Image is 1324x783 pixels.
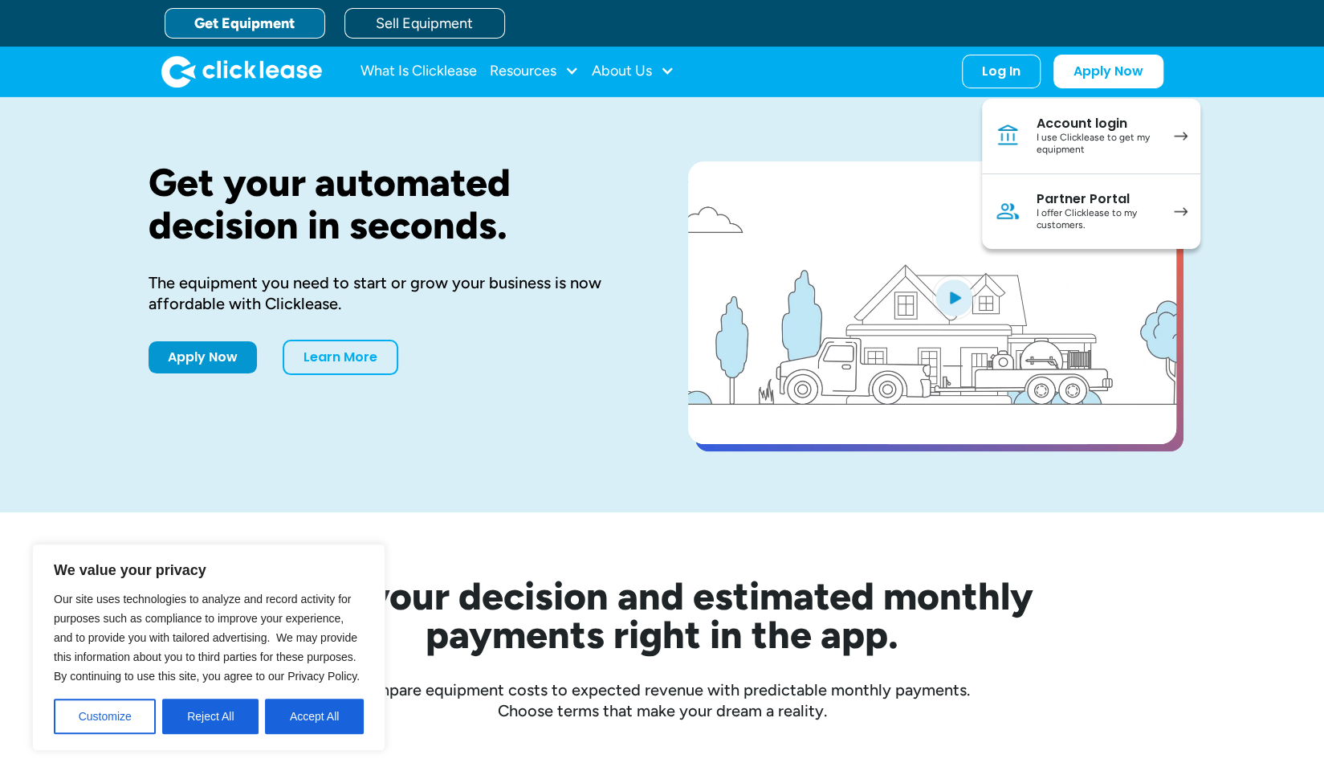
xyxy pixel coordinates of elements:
a: open lightbox [688,161,1176,444]
nav: Log In [982,99,1200,249]
img: arrow [1174,132,1188,141]
button: Customize [54,699,156,734]
a: Get Equipment [165,8,325,39]
h2: See your decision and estimated monthly payments right in the app. [213,577,1112,654]
div: I offer Clicklease to my customers. [1037,207,1158,232]
div: Log In [982,63,1020,80]
img: Blue play button logo on a light blue circular background [932,275,976,320]
img: Clicklease logo [161,55,322,88]
div: I use Clicklease to get my equipment [1037,132,1158,157]
span: Our site uses technologies to analyze and record activity for purposes such as compliance to impr... [54,593,360,683]
div: The equipment you need to start or grow your business is now affordable with Clicklease. [149,272,637,314]
a: Sell Equipment [344,8,505,39]
button: Reject All [162,699,259,734]
h1: Get your automated decision in seconds. [149,161,637,247]
img: Bank icon [995,123,1020,149]
div: Partner Portal [1037,191,1158,207]
div: Resources [490,55,579,88]
div: Account login [1037,116,1158,132]
a: Apply Now [1053,55,1163,88]
a: Partner PortalI offer Clicklease to my customers. [982,174,1200,249]
a: Apply Now [149,341,257,373]
a: home [161,55,322,88]
a: Learn More [283,340,398,375]
div: We value your privacy [32,544,385,751]
a: What Is Clicklease [361,55,477,88]
div: About Us [592,55,674,88]
img: arrow [1174,207,1188,216]
p: We value your privacy [54,561,364,580]
img: Person icon [995,198,1020,224]
a: Account loginI use Clicklease to get my equipment [982,99,1200,174]
button: Accept All [265,699,364,734]
div: Compare equipment costs to expected revenue with predictable monthly payments. Choose terms that ... [149,679,1176,721]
